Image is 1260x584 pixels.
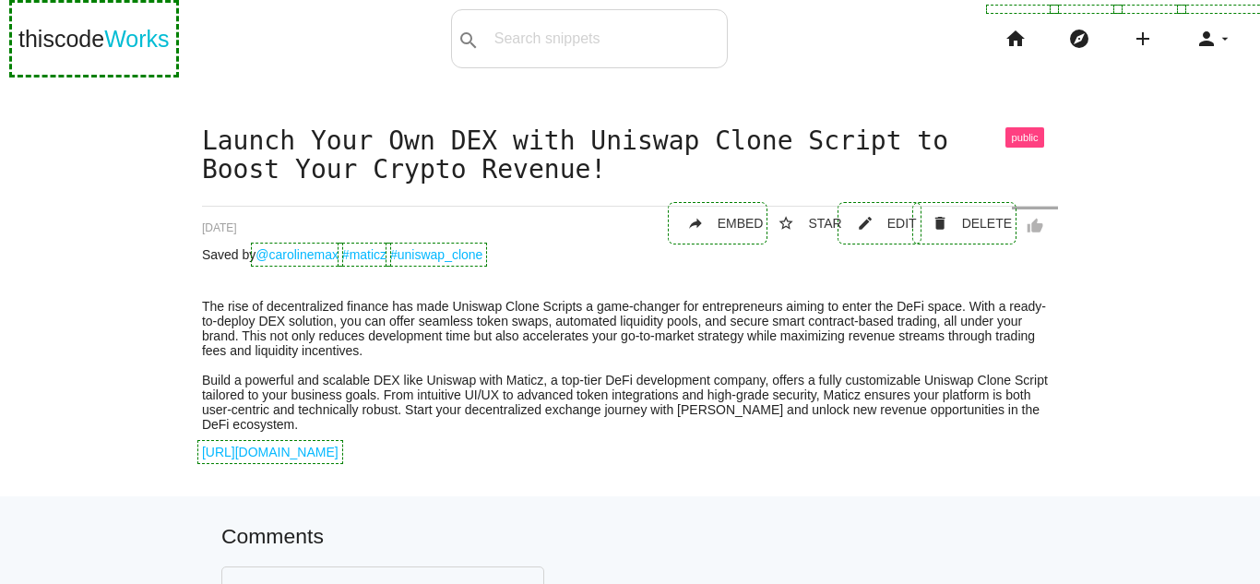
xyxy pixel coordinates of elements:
i: explore [1068,9,1090,68]
i: person [1195,9,1218,68]
a: replyEMBED [672,207,764,240]
span: EDIT [887,216,917,231]
a: Delete Post [917,207,1012,240]
i: search [458,11,480,70]
a: mode_editEDIT [842,207,917,240]
span: Works [104,26,169,52]
p: Saved by [202,247,1058,262]
a: #uniswap_clone [390,247,482,262]
a: thiscodeWorks [18,9,170,68]
button: search [452,10,485,67]
span: [DATE] [202,221,237,234]
a: [URL][DOMAIN_NAME] [202,445,339,459]
i: delete [932,207,948,240]
i: home [1004,9,1027,68]
span: DELETE [962,216,1012,231]
input: Search snippets [485,19,727,58]
i: mode_edit [857,207,874,240]
i: reply [687,207,704,240]
span: EMBED [718,216,764,231]
i: add [1132,9,1154,68]
a: @carolinemax [256,247,339,262]
i: arrow_drop_down [1218,9,1232,68]
h1: Launch Your Own DEX with Uniswap Clone Script to Boost Your Crypto Revenue! [202,127,1058,185]
button: star_borderSTAR [763,207,841,240]
p: The rise of decentralized finance has made Uniswap Clone Scripts a game-changer for entrepreneurs... [202,299,1058,432]
i: star_border [778,207,794,240]
h5: Comments [221,525,1039,548]
span: STAR [808,216,841,231]
a: #maticz [342,247,386,262]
